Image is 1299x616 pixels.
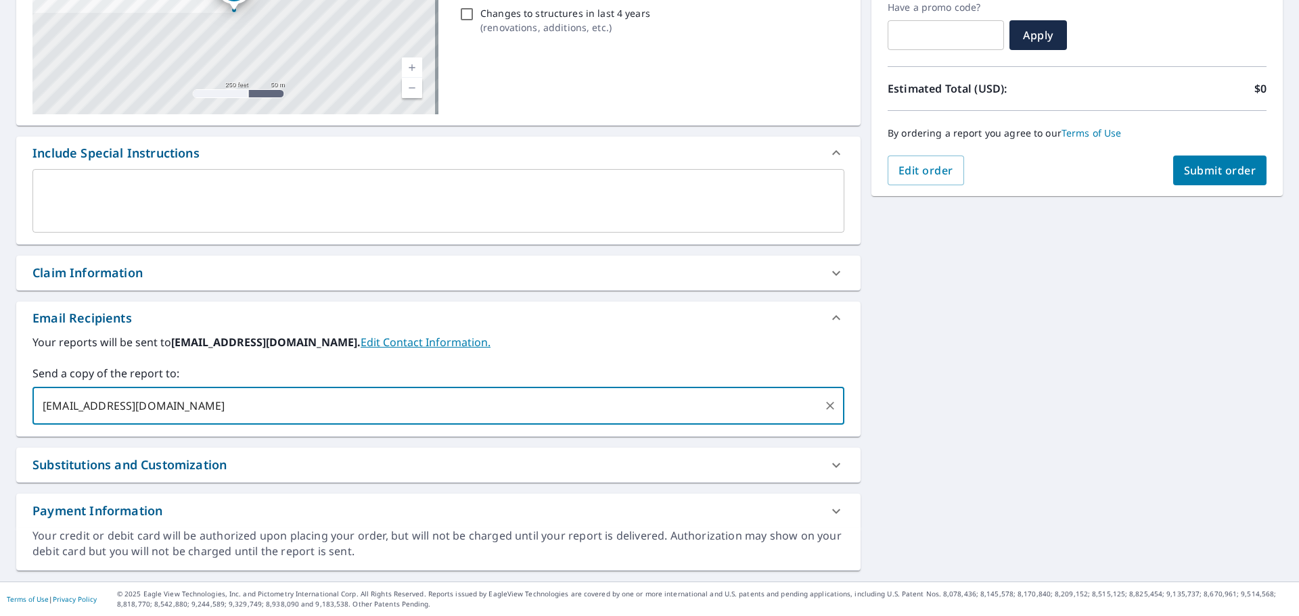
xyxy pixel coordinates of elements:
span: Edit order [898,163,953,178]
div: Claim Information [16,256,861,290]
div: Claim Information [32,264,143,282]
a: Terms of Use [7,594,49,604]
div: Include Special Instructions [16,137,861,169]
a: Current Level 17, Zoom Out [402,78,422,98]
a: Terms of Use [1062,126,1122,139]
div: Email Recipients [32,309,132,327]
p: Changes to structures in last 4 years [480,6,650,20]
span: Submit order [1184,163,1256,178]
p: $0 [1254,80,1267,97]
a: Privacy Policy [53,594,97,604]
div: Payment Information [16,494,861,528]
a: EditContactInfo [361,335,491,350]
label: Your reports will be sent to [32,334,844,350]
p: By ordering a report you agree to our [888,127,1267,139]
b: [EMAIL_ADDRESS][DOMAIN_NAME]. [171,335,361,350]
p: ( renovations, additions, etc. ) [480,20,650,34]
div: Payment Information [32,502,162,520]
p: © 2025 Eagle View Technologies, Inc. and Pictometry International Corp. All Rights Reserved. Repo... [117,589,1292,609]
div: Include Special Instructions [32,144,200,162]
button: Edit order [888,156,964,185]
label: Have a promo code? [888,1,1004,14]
div: Your credit or debit card will be authorized upon placing your order, but will not be charged unt... [32,528,844,559]
p: | [7,595,97,603]
button: Submit order [1173,156,1267,185]
div: Email Recipients [16,302,861,334]
a: Current Level 17, Zoom In [402,57,422,78]
button: Apply [1009,20,1067,50]
div: Substitutions and Customization [16,448,861,482]
div: Substitutions and Customization [32,456,227,474]
span: Apply [1020,28,1056,43]
p: Estimated Total (USD): [888,80,1077,97]
button: Clear [821,396,840,415]
label: Send a copy of the report to: [32,365,844,381]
